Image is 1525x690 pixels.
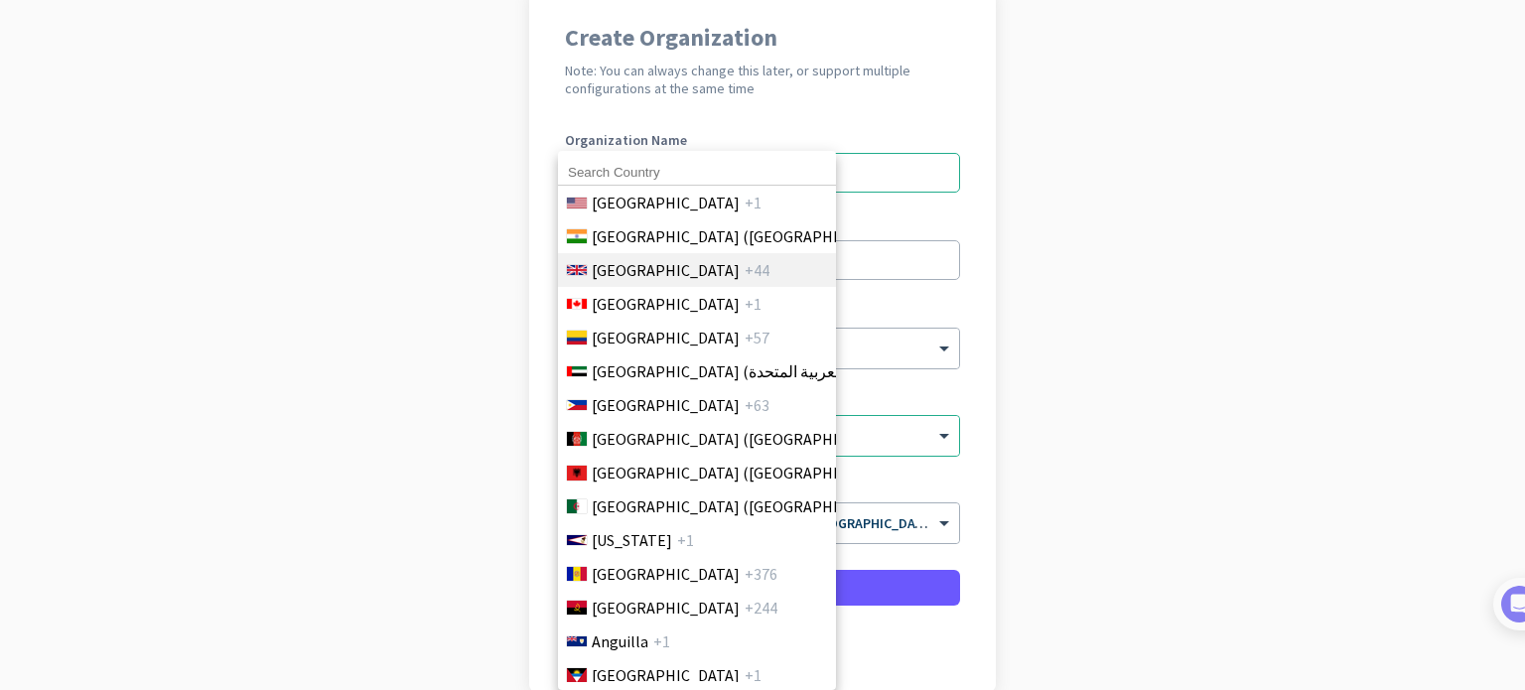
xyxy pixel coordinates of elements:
[745,191,762,214] span: +1
[745,258,769,282] span: +44
[592,224,901,248] span: [GEOGRAPHIC_DATA] ([GEOGRAPHIC_DATA])
[745,663,762,687] span: +1
[592,393,740,417] span: [GEOGRAPHIC_DATA]
[592,629,648,653] span: Anguilla
[592,258,740,282] span: [GEOGRAPHIC_DATA]
[592,191,740,214] span: [GEOGRAPHIC_DATA]
[558,160,836,186] input: Search Country
[745,562,777,586] span: +376
[592,359,905,383] span: [GEOGRAPHIC_DATA] (‫الإمارات العربية المتحدة‬‎)
[745,326,769,349] span: +57
[592,427,901,451] span: [GEOGRAPHIC_DATA] (‫[GEOGRAPHIC_DATA]‬‎)
[592,528,672,552] span: [US_STATE]
[653,629,670,653] span: +1
[677,528,694,552] span: +1
[592,663,740,687] span: [GEOGRAPHIC_DATA]
[592,562,740,586] span: [GEOGRAPHIC_DATA]
[592,461,901,484] span: [GEOGRAPHIC_DATA] ([GEOGRAPHIC_DATA])
[592,326,740,349] span: [GEOGRAPHIC_DATA]
[592,494,901,518] span: [GEOGRAPHIC_DATA] (‫[GEOGRAPHIC_DATA]‬‎)
[745,393,769,417] span: +63
[592,292,740,316] span: [GEOGRAPHIC_DATA]
[592,596,740,620] span: [GEOGRAPHIC_DATA]
[745,292,762,316] span: +1
[745,596,777,620] span: +244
